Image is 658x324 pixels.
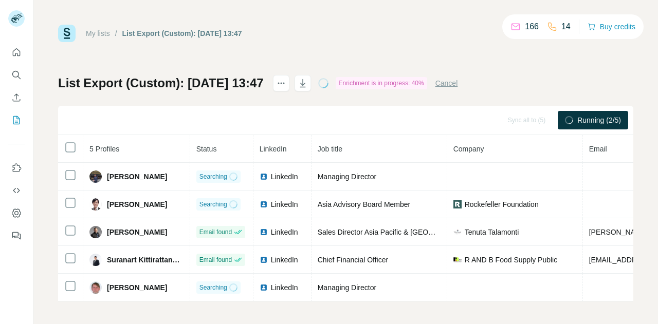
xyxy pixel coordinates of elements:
span: R AND B Food Supply Public [465,255,558,265]
span: [PERSON_NAME] [107,171,167,182]
p: 14 [561,21,571,33]
img: Avatar [89,170,102,183]
button: actions [273,75,289,91]
span: LinkedIn [271,282,298,293]
span: Suranart Kittirattanadetch [107,255,184,265]
img: Avatar [89,226,102,238]
button: My lists [8,111,25,129]
button: Use Surfe API [8,181,25,200]
img: LinkedIn logo [260,228,268,236]
button: Cancel [435,78,458,88]
img: Avatar [89,254,102,266]
span: Company [453,145,484,153]
button: Quick start [8,43,25,62]
img: LinkedIn logo [260,200,268,208]
span: 5 Profiles [89,145,119,153]
span: [PERSON_NAME] [107,282,167,293]
button: Search [8,66,25,84]
span: Tenuta Talamonti [465,227,519,237]
span: Managing Director [318,173,376,181]
a: My lists [86,29,110,37]
img: LinkedIn logo [260,256,268,264]
span: Status [196,145,217,153]
div: List Export (Custom): [DATE] 13:47 [122,28,242,39]
span: LinkedIn [260,145,287,153]
button: Use Surfe on LinkedIn [8,159,25,177]
span: LinkedIn [271,199,298,209]
span: Sales Director Asia Pacific & [GEOGRAPHIC_DATA] [318,228,485,236]
span: [PERSON_NAME] [107,227,167,237]
img: Avatar [89,198,102,211]
img: company-logo [453,256,462,264]
li: / [115,28,117,39]
span: [PERSON_NAME] [107,199,167,209]
span: LinkedIn [271,227,298,237]
h1: List Export (Custom): [DATE] 13:47 [58,75,264,91]
span: Asia Advisory Board Member [318,200,411,208]
img: LinkedIn logo [260,173,268,181]
div: Enrichment is in progress: 40% [336,77,427,89]
span: Email found [199,255,232,264]
span: Chief Financial Officer [318,256,388,264]
span: Managing Director [318,283,376,292]
img: Surfe Logo [58,25,76,42]
span: Job title [318,145,342,153]
span: LinkedIn [271,171,298,182]
span: LinkedIn [271,255,298,265]
span: Rockefeller Foundation [465,199,539,209]
span: Email found [199,227,232,237]
span: Searching [199,200,227,209]
p: 166 [525,21,539,33]
button: Buy credits [588,20,635,34]
span: Searching [199,172,227,181]
button: Enrich CSV [8,88,25,107]
img: Avatar [89,281,102,294]
span: Email [589,145,607,153]
img: company-logo [453,228,462,236]
img: LinkedIn logo [260,283,268,292]
img: company-logo [453,200,462,208]
span: Searching [199,283,227,292]
button: Dashboard [8,204,25,222]
button: Feedback [8,226,25,245]
span: Running (2/5) [577,115,621,125]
